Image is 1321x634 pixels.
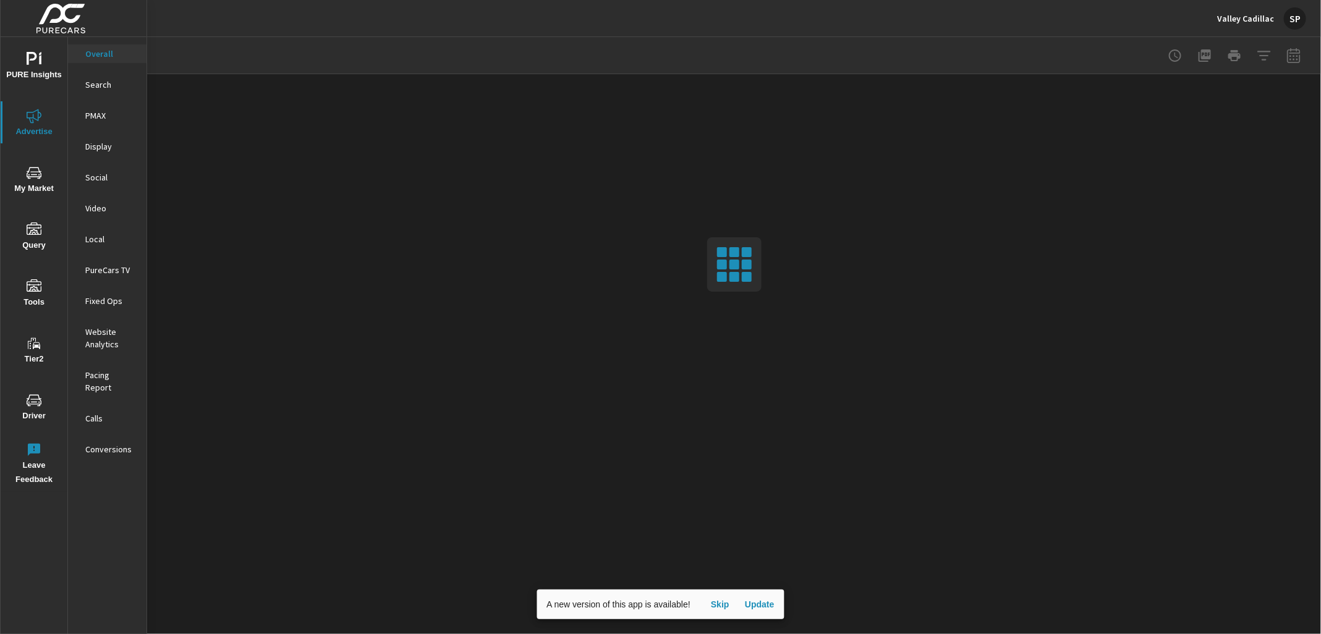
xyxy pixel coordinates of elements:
span: A new version of this app is available! [546,599,690,609]
span: Advertise [4,109,64,139]
p: Search [85,78,137,91]
p: PureCars TV [85,264,137,276]
p: Pacing Report [85,369,137,394]
span: Update [745,599,775,610]
span: Query [4,222,64,253]
div: Social [68,168,147,187]
p: Fixed Ops [85,295,137,307]
div: PureCars TV [68,261,147,279]
div: SP [1284,7,1306,30]
div: Website Analytics [68,323,147,353]
div: Video [68,199,147,218]
p: Calls [85,412,137,425]
span: Skip [705,599,735,610]
span: My Market [4,166,64,196]
div: Conversions [68,440,147,459]
p: Website Analytics [85,326,137,350]
p: Conversions [85,443,137,455]
div: PMAX [68,106,147,125]
p: Overall [85,48,137,60]
p: Video [85,202,137,214]
p: PMAX [85,109,137,122]
div: nav menu [1,37,67,492]
button: Update [740,594,779,614]
button: Skip [700,594,740,614]
div: Fixed Ops [68,292,147,310]
p: Local [85,233,137,245]
span: Leave Feedback [4,442,64,487]
div: Overall [68,44,147,63]
span: Driver [4,393,64,423]
p: Social [85,171,137,184]
div: Calls [68,409,147,428]
p: Valley Cadillac [1217,13,1274,24]
p: Display [85,140,137,153]
span: Tools [4,279,64,310]
span: PURE Insights [4,52,64,82]
span: Tier2 [4,336,64,366]
div: Search [68,75,147,94]
div: Display [68,137,147,156]
div: Pacing Report [68,366,147,397]
div: Local [68,230,147,248]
